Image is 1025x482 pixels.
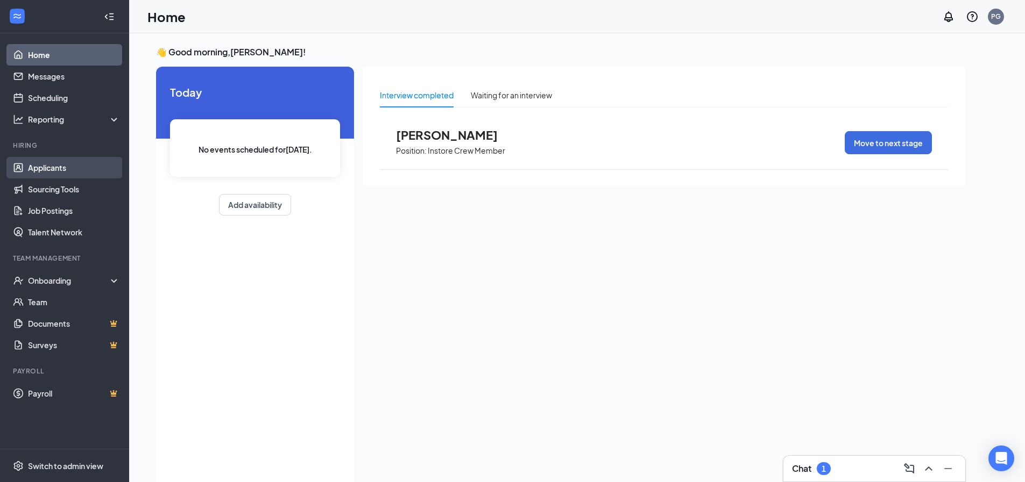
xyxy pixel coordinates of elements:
svg: QuestionInfo [966,10,979,23]
svg: Settings [13,461,24,471]
div: Interview completed [380,89,454,101]
div: Payroll [13,366,118,376]
div: Open Intercom Messenger [988,445,1014,471]
button: Minimize [939,460,957,477]
button: ComposeMessage [901,460,918,477]
a: Sourcing Tools [28,178,120,200]
svg: Minimize [942,462,955,475]
span: No events scheduled for [DATE] . [199,143,312,155]
p: Instore Crew Member [428,146,505,156]
svg: ComposeMessage [903,462,916,475]
button: Add availability [219,194,291,215]
button: Move to next stage [845,131,932,154]
svg: Notifications [942,10,955,23]
div: 1 [822,464,826,473]
div: Waiting for an interview [471,89,552,101]
svg: WorkstreamLogo [12,11,23,21]
div: Hiring [13,141,118,150]
a: Talent Network [28,221,120,243]
span: Today [170,84,340,100]
a: PayrollCrown [28,383,120,404]
div: PG [991,12,1001,21]
div: Reporting [28,114,121,125]
span: [PERSON_NAME] [396,128,514,142]
svg: Collapse [104,11,115,22]
h1: Home [147,8,186,26]
a: Job Postings [28,200,120,221]
a: Applicants [28,157,120,178]
svg: ChevronUp [922,462,935,475]
a: Home [28,44,120,66]
div: Team Management [13,254,118,263]
a: Team [28,291,120,313]
a: Messages [28,66,120,87]
a: DocumentsCrown [28,313,120,334]
button: ChevronUp [920,460,937,477]
div: Switch to admin view [28,461,103,471]
a: SurveysCrown [28,334,120,356]
div: Onboarding [28,275,111,286]
svg: Analysis [13,114,24,125]
p: Position: [396,146,427,156]
h3: Chat [792,463,811,474]
h3: 👋 Good morning, [PERSON_NAME] ! [156,46,965,58]
svg: UserCheck [13,275,24,286]
a: Scheduling [28,87,120,109]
